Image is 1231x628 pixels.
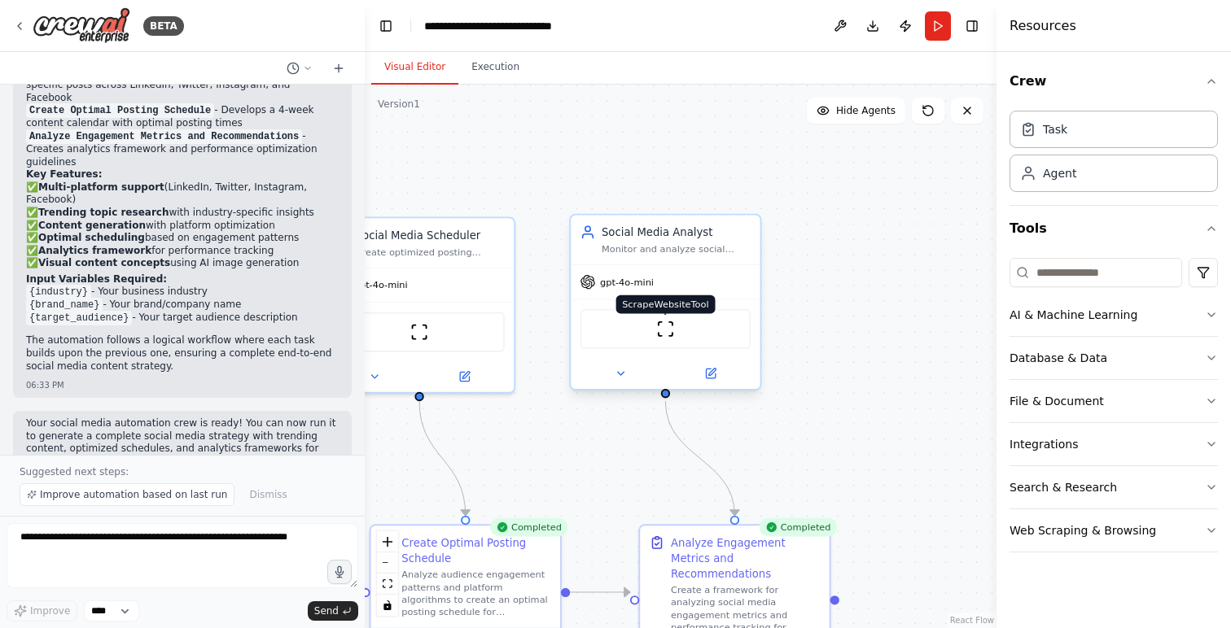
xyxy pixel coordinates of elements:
code: Analyze Engagement Metrics and Recommendations [26,129,302,144]
a: React Flow attribution [950,616,994,625]
strong: Multi-platform support [38,181,164,193]
div: Social Media SchedulerCreate optimized posting schedules for {brand_name} across multiple social ... [323,216,515,393]
div: Web Scraping & Browsing [1010,522,1156,539]
div: Analyze audience engagement patterns and platform algorithms to create an optimal posting schedul... [401,569,550,617]
button: Start a new chat [326,59,352,78]
button: fit view [377,573,398,595]
div: Search & Research [1010,479,1117,495]
button: zoom in [377,531,398,552]
span: Hide Agents [836,104,896,117]
div: Social Media AnalystMonitor and analyze social media engagement metrics for {brand_name}, track p... [569,216,761,393]
div: File & Document [1010,393,1104,409]
p: Your social media automation crew is ready! You can now run it to generate a complete social medi... [26,417,339,468]
p: The automation follows a logical workflow where each task builds upon the previous one, ensuring ... [26,334,339,373]
div: Monitor and analyze social media engagement metrics for {brand_name}, track performance across pl... [602,243,751,255]
button: Improve [7,600,77,621]
div: Completed [759,518,837,537]
div: 06:33 PM [26,379,339,391]
button: zoom out [377,552,398,573]
li: - Creates analytics framework and performance optimization guidelines [26,130,339,168]
span: Improve [30,604,70,617]
button: Integrations [1010,423,1218,465]
button: Open in side panel [421,368,508,386]
div: Agent [1043,165,1076,181]
button: File & Document [1010,380,1218,422]
img: ScrapeWebsiteTool [656,320,675,338]
strong: Trending topic research [38,207,169,218]
h4: Resources [1010,16,1076,36]
li: - Your business industry [26,286,339,299]
button: Database & Data [1010,337,1218,379]
img: ScrapeWebsiteTool [410,323,429,342]
img: Logo [33,7,130,44]
button: Web Scraping & Browsing [1010,509,1218,552]
button: Tools [1010,206,1218,251]
div: React Flow controls [377,531,398,616]
button: Dismiss [241,483,295,506]
span: gpt-4o-mini [354,279,408,291]
span: Improve automation based on last run [40,488,227,501]
div: Database & Data [1010,350,1107,366]
div: Tools [1010,251,1218,565]
div: AI & Machine Learning [1010,307,1137,323]
span: Send [314,604,339,617]
button: Hide left sidebar [375,15,397,37]
button: Execution [458,50,532,85]
div: Crew [1010,104,1218,205]
code: Create Optimal Posting Schedule [26,103,214,118]
nav: breadcrumb [424,18,603,34]
strong: Optimal scheduling [38,232,145,243]
button: toggle interactivity [377,595,398,616]
button: Send [308,601,358,621]
button: Hide right sidebar [961,15,983,37]
g: Edge from c18b4cf7-1146-4f1d-b124-b91e15457acf to 04320924-c515-4d0e-9dc7-10c98f1c59f5 [658,401,743,516]
strong: Key Features: [26,168,102,180]
div: Social Media Scheduler [356,228,505,243]
button: Visual Editor [371,50,458,85]
div: Integrations [1010,436,1078,452]
button: Crew [1010,59,1218,104]
button: Open in side panel [667,364,754,383]
strong: Content generation [38,220,146,231]
div: Version 1 [378,98,420,111]
div: Completed [490,518,568,537]
code: {brand_name} [26,298,103,312]
span: gpt-4o-mini [600,276,654,288]
g: Edge from 06951f6c-13ac-4403-9ca6-80ae49aaf228 to 04320924-c515-4d0e-9dc7-10c98f1c59f5 [570,584,630,600]
li: - Creates 20-25 platform-specific posts across LinkedIn, Twitter, Instagram, and Facebook [26,66,339,104]
li: - Develops a 4-week content calendar with optimal posting times [26,104,339,130]
button: Switch to previous chat [280,59,319,78]
div: Create optimized posting schedules for {brand_name} across multiple social media platforms, deter... [356,246,505,258]
div: Analyze Engagement Metrics and Recommendations [671,535,820,582]
code: {industry} [26,285,91,299]
li: - Your target audience description [26,312,339,325]
div: Social Media Analyst [602,225,751,240]
div: Create Optimal Posting Schedule [401,535,550,566]
button: Improve automation based on last run [20,483,234,506]
div: BETA [143,16,184,36]
strong: Visual content concepts [38,257,170,268]
li: - Your brand/company name [26,299,339,312]
g: Edge from 25e98aa3-4b6c-4e2a-9096-3fbdb869a43d to 06951f6c-13ac-4403-9ca6-80ae49aaf228 [412,401,474,516]
strong: Input Variables Required: [26,273,167,285]
p: ✅ (LinkedIn, Twitter, Instagram, Facebook) ✅ with industry-specific insights ✅ with platform opti... [26,181,339,270]
span: Dismiss [249,488,287,501]
button: AI & Machine Learning [1010,294,1218,336]
button: Hide Agents [807,98,905,124]
button: Search & Research [1010,466,1218,508]
div: Task [1043,121,1067,137]
strong: Analytics framework [38,245,151,256]
p: Suggested next steps: [20,465,345,478]
code: {target_audience} [26,311,132,325]
button: Click to speak your automation idea [327,560,352,584]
